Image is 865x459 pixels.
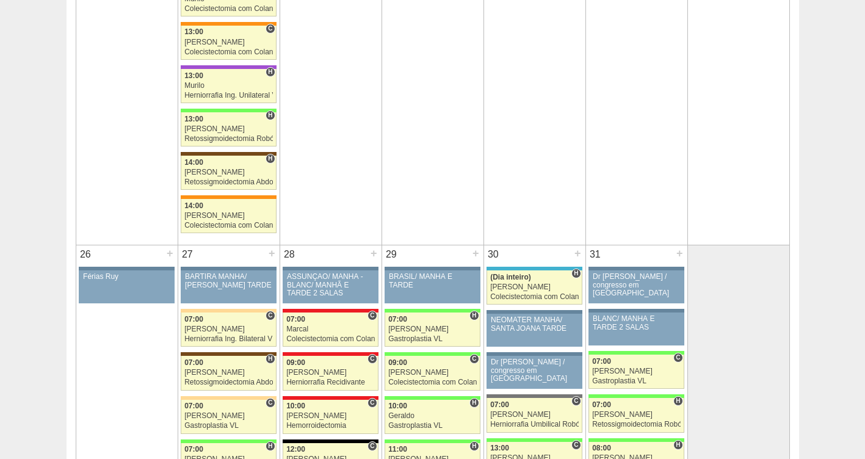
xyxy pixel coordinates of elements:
div: Herniorrafia Ing. Bilateral VL [184,335,273,343]
div: Key: Assunção [283,396,378,400]
span: Hospital [469,441,479,451]
div: Key: Brasil [385,396,480,400]
span: 07:00 [184,402,203,410]
div: Dr [PERSON_NAME] / congresso em [GEOGRAPHIC_DATA] [593,273,680,297]
div: Key: Brasil [385,309,480,313]
div: Key: Blanc [283,439,378,443]
a: ASSUNÇÃO/ MANHÃ -BLANC/ MANHÃ E TARDE 2 SALAS [283,270,378,303]
div: Herniorrafia Umbilical Robótica [490,421,579,428]
div: Key: BP Paulista [487,394,582,398]
div: + [267,245,277,261]
span: Hospital [266,67,275,77]
div: BLANC/ MANHÃ E TARDE 2 SALAS [593,315,680,331]
span: 13:00 [490,444,509,452]
span: 12:00 [286,445,305,454]
a: 14:00 [PERSON_NAME] Colecistectomia com Colangiografia VL [181,199,276,233]
span: 11:00 [388,445,407,454]
a: H 07:00 [PERSON_NAME] Retossigmoidectomia Robótica [588,398,684,432]
a: C 07:00 [PERSON_NAME] Gastroplastia VL [181,400,276,434]
div: [PERSON_NAME] [388,369,477,377]
span: 07:00 [184,445,203,454]
div: Key: Aviso [385,267,480,270]
div: + [369,245,379,261]
span: 14:00 [184,158,203,167]
a: C 13:00 [PERSON_NAME] Colecistectomia com Colangiografia VL [181,26,276,60]
div: Férias Ruy [83,273,170,281]
a: Dr [PERSON_NAME] / congresso em [GEOGRAPHIC_DATA] [588,270,684,303]
div: [PERSON_NAME] [388,325,477,333]
div: Key: São Luiz - SCS [181,22,276,26]
span: Consultório [266,311,275,320]
div: Key: Bartira [181,309,276,313]
div: Gastroplastia VL [592,377,681,385]
div: Key: Santa Joana [181,152,276,156]
a: H 13:00 Murilo Herniorrafia Ing. Unilateral VL [181,69,276,103]
span: 07:00 [184,358,203,367]
div: Retossigmoidectomia Robótica [184,135,273,143]
div: [PERSON_NAME] [184,369,273,377]
div: Key: Aviso [588,309,684,313]
span: Consultório [571,396,581,406]
div: Key: Neomater [487,267,582,270]
div: Key: Brasil [588,394,684,398]
span: 14:00 [184,201,203,210]
span: Consultório [266,398,275,408]
div: 27 [178,245,197,264]
div: Key: Brasil [487,438,582,442]
div: Key: Santa Joana [181,352,276,356]
div: Retossigmoidectomia Abdominal VL [184,178,273,186]
div: Geraldo [388,412,477,420]
span: Hospital [469,398,479,408]
span: 13:00 [184,27,203,36]
div: Key: Brasil [385,352,480,356]
div: Key: Brasil [588,351,684,355]
div: Colecistectomia com Colangiografia VL [184,5,273,13]
div: NEOMATER MANHÃ/ SANTA JOANA TARDE [491,316,578,332]
a: Férias Ruy [79,270,174,303]
div: Key: Aviso [181,267,276,270]
div: Gastroplastia VL [184,422,273,430]
div: Colecistectomia com Colangiografia VL [388,378,477,386]
div: Key: Aviso [283,267,378,270]
div: Gastroplastia VL [388,422,477,430]
div: BRASIL/ MANHÃ E TARDE [389,273,476,289]
a: C 07:00 [PERSON_NAME] Gastroplastia VL [588,355,684,389]
span: Hospital [266,354,275,364]
span: Hospital [673,440,682,450]
div: 28 [280,245,299,264]
div: [PERSON_NAME] [184,212,273,220]
div: BARTIRA MANHÃ/ [PERSON_NAME] TARDE [185,273,272,289]
span: Consultório [367,398,377,408]
span: Hospital [571,269,581,278]
div: [PERSON_NAME] [184,38,273,46]
a: Dr [PERSON_NAME] / congresso em [GEOGRAPHIC_DATA] [487,356,582,389]
div: Key: Aviso [487,310,582,314]
a: BLANC/ MANHÃ E TARDE 2 SALAS [588,313,684,345]
div: Key: Aviso [588,267,684,270]
span: Consultório [469,354,479,364]
span: Hospital [469,311,479,320]
div: [PERSON_NAME] [592,367,681,375]
span: 13:00 [184,115,203,123]
span: 07:00 [184,315,203,323]
span: Consultório [367,354,377,364]
div: [PERSON_NAME] [286,369,375,377]
div: 30 [484,245,503,264]
div: Key: Brasil [385,439,480,443]
a: C 07:00 Marcal Colecistectomia com Colangiografia VL [283,313,378,347]
div: ASSUNÇÃO/ MANHÃ -BLANC/ MANHÃ E TARDE 2 SALAS [287,273,374,297]
div: Key: Aviso [79,267,174,270]
div: 31 [586,245,605,264]
a: H 10:00 Geraldo Gastroplastia VL [385,400,480,434]
span: Consultório [367,441,377,451]
div: [PERSON_NAME] [592,411,681,419]
span: 08:00 [592,444,611,452]
span: Hospital [673,396,682,406]
div: Marcal [286,325,375,333]
div: Key: Assunção [283,309,378,313]
div: [PERSON_NAME] [184,168,273,176]
a: NEOMATER MANHÃ/ SANTA JOANA TARDE [487,314,582,347]
span: 07:00 [286,315,305,323]
span: 09:00 [286,358,305,367]
div: 29 [382,245,401,264]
